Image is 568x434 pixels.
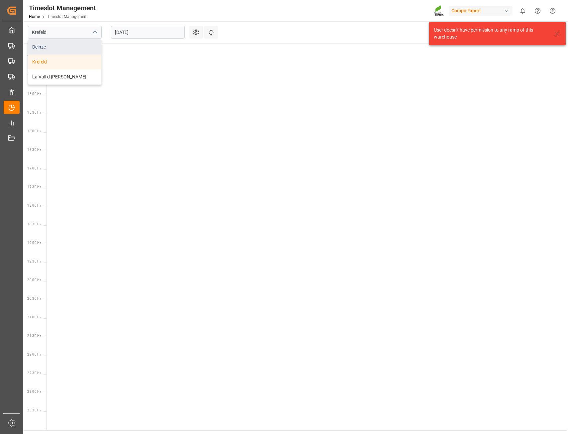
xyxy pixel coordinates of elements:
[434,27,548,41] div: User doesn't have permission to any ramp of this warehouse
[27,129,41,133] span: 16:00 Hr
[29,3,96,13] div: Timeslot Management
[27,353,41,356] span: 22:00 Hr
[27,111,41,114] span: 15:30 Hr
[27,92,41,96] span: 15:00 Hr
[27,334,41,338] span: 21:30 Hr
[27,166,41,170] span: 17:00 Hr
[27,297,41,300] span: 20:30 Hr
[27,390,41,393] span: 23:00 Hr
[28,26,102,39] input: Type to search/select
[28,69,101,84] div: La Vall d [PERSON_NAME]
[27,408,41,412] span: 23:30 Hr
[27,278,41,282] span: 20:00 Hr
[111,26,185,39] input: DD.MM.YYYY
[27,241,41,245] span: 19:00 Hr
[27,260,41,263] span: 19:30 Hr
[27,148,41,152] span: 16:30 Hr
[27,204,41,207] span: 18:00 Hr
[28,54,101,69] div: Krefeld
[89,27,99,38] button: close menu
[28,40,101,54] div: Deinze
[27,73,41,77] span: 14:30 Hr
[27,185,41,189] span: 17:30 Hr
[27,55,41,58] span: 14:00 Hr
[29,14,40,19] a: Home
[27,222,41,226] span: 18:30 Hr
[27,371,41,375] span: 22:30 Hr
[27,315,41,319] span: 21:00 Hr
